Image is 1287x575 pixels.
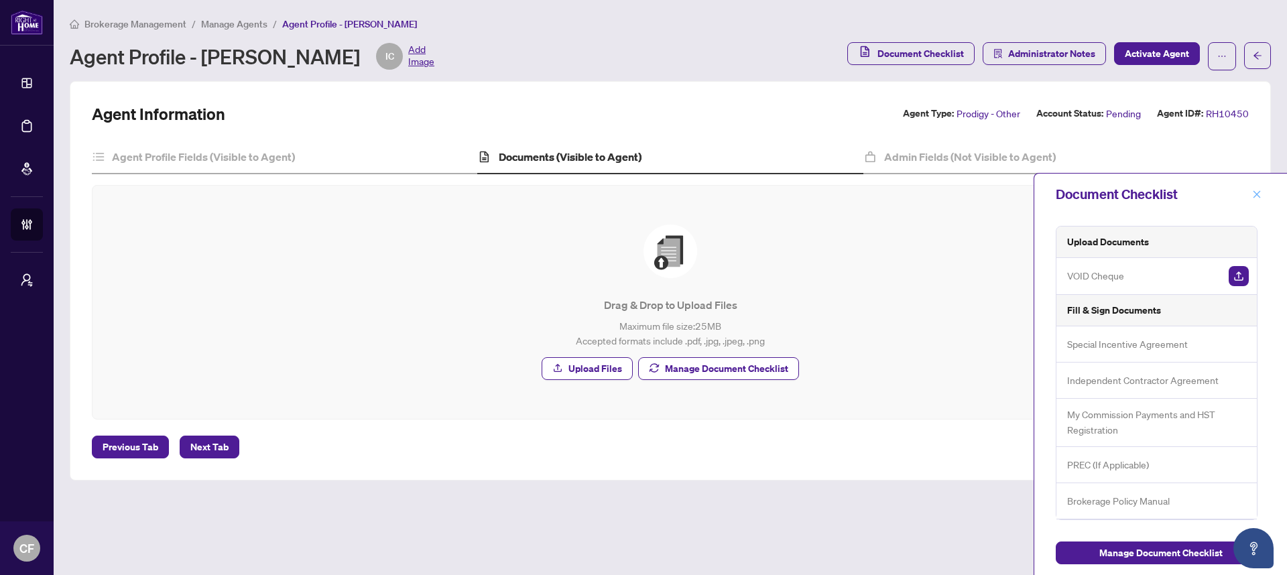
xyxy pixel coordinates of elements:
span: IC [385,49,394,64]
button: Activate Agent [1114,42,1200,65]
button: Next Tab [180,436,239,458]
span: Manage Document Checklist [665,358,788,379]
button: Previous Tab [92,436,169,458]
span: Pending [1106,106,1141,121]
button: Administrator Notes [983,42,1106,65]
h4: Agent Profile Fields (Visible to Agent) [112,149,295,165]
li: / [273,16,277,31]
span: VOID Cheque [1067,268,1124,283]
span: Prodigy - Other [957,106,1020,121]
h5: Upload Documents [1067,235,1149,249]
button: Document Checklist [847,42,975,65]
span: Activate Agent [1125,43,1189,64]
span: Independent Contractor Agreement [1067,373,1219,388]
span: File UploadDrag & Drop to Upload FilesMaximum file size:25MBAccepted formats include .pdf, .jpg, ... [109,202,1232,403]
span: solution [993,49,1003,58]
button: Manage Document Checklist [638,357,799,380]
p: Drag & Drop to Upload Files [119,297,1221,313]
span: Brokerage Policy Manual [1067,493,1170,509]
span: ellipsis [1217,52,1227,61]
div: Agent Profile - [PERSON_NAME] [70,43,434,70]
span: Manage Agents [201,18,267,30]
label: Account Status: [1036,106,1103,121]
img: File Upload [643,225,697,278]
span: home [70,19,79,29]
span: close [1252,190,1262,199]
h4: Admin Fields (Not Visible to Agent) [884,149,1056,165]
span: Previous Tab [103,436,158,458]
h2: Agent Information [92,103,225,125]
span: arrow-left [1253,51,1262,60]
span: RH10450 [1206,106,1249,121]
img: Upload Document [1229,266,1249,286]
img: logo [11,10,43,35]
h4: Documents (Visible to Agent) [499,149,641,165]
button: Manage Document Checklist [1056,541,1266,564]
span: Agent Profile - [PERSON_NAME] [282,18,417,30]
span: Special Incentive Agreement [1067,336,1188,352]
span: Administrator Notes [1008,43,1095,64]
span: Upload Files [568,358,622,379]
span: Manage Document Checklist [1099,542,1223,564]
label: Agent ID#: [1157,106,1203,121]
button: Open asap [1233,528,1274,568]
span: Brokerage Management [84,18,186,30]
label: Agent Type: [903,106,954,121]
span: My Commission Payments and HST Registration [1067,407,1249,438]
div: Document Checklist [1056,184,1248,204]
span: Next Tab [190,436,229,458]
span: Document Checklist [877,43,964,64]
span: PREC (If Applicable) [1067,457,1149,472]
span: user-switch [20,273,34,287]
h5: Fill & Sign Documents [1067,303,1161,318]
li: / [192,16,196,31]
p: Maximum file size: 25 MB Accepted formats include .pdf, .jpg, .jpeg, .png [119,318,1221,348]
span: Add Image [408,43,434,70]
span: CF [19,539,34,558]
button: Upload Files [542,357,633,380]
